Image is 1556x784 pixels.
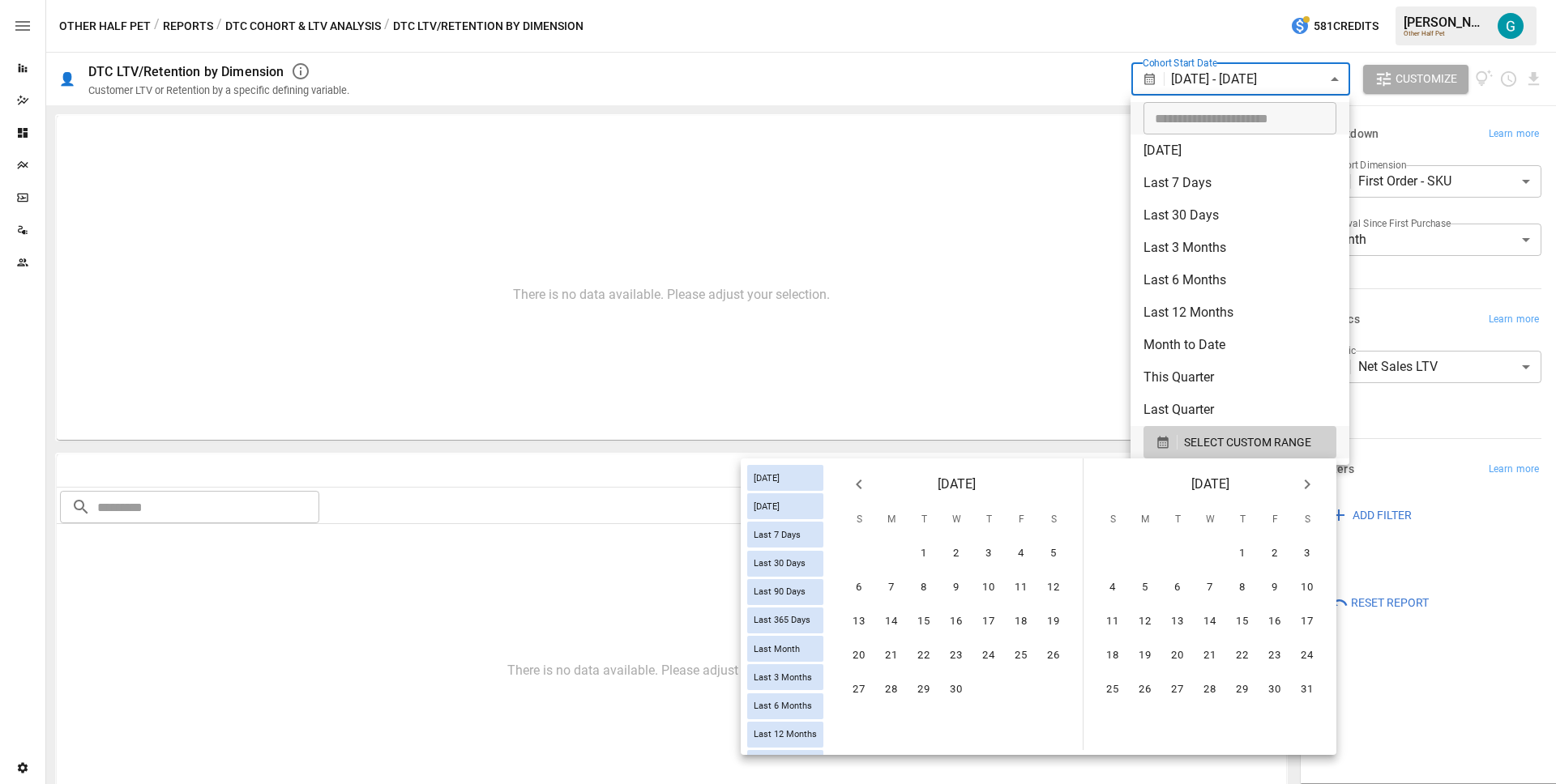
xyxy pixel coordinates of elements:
[747,579,823,605] div: Last 90 Days
[1226,606,1259,638] button: 15
[747,701,819,711] span: Last 6 Months
[1291,674,1323,706] button: 31
[747,729,823,739] span: Last 12 Months
[1228,504,1257,536] span: Thursday
[1191,473,1229,496] span: [DATE]
[908,640,940,672] button: 22
[1129,606,1161,638] button: 12
[1226,640,1259,672] button: 22
[1291,606,1323,638] button: 17
[747,530,807,540] span: Last 7 Days
[1259,538,1291,570] button: 2
[1005,538,1037,570] button: 4
[1291,468,1323,501] button: Next month
[1194,572,1226,604] button: 7
[844,504,874,536] span: Sunday
[1129,674,1161,706] button: 26
[1259,674,1291,706] button: 30
[747,664,823,690] div: Last 3 Months
[747,672,819,683] span: Last 3 Months
[1161,640,1194,672] button: 20
[1131,167,1349,199] li: Last 7 Days
[1184,432,1311,453] span: SELECT CUSTOM RANGE
[1161,674,1194,706] button: 27
[747,551,823,577] div: Last 30 Days
[1291,538,1323,570] button: 3
[747,722,823,748] div: Last 12 Months
[908,606,940,638] button: 15
[843,640,875,672] button: 20
[1194,674,1226,706] button: 28
[938,473,976,496] span: [DATE]
[1131,329,1349,361] li: Month to Date
[1037,538,1070,570] button: 5
[1096,606,1129,638] button: 11
[1161,606,1194,638] button: 13
[1194,606,1226,638] button: 14
[940,572,972,604] button: 9
[1226,538,1259,570] button: 1
[972,572,1005,604] button: 10
[747,607,823,633] div: Last 365 Days
[908,674,940,706] button: 29
[1039,504,1068,536] span: Saturday
[1129,572,1161,604] button: 5
[1131,296,1349,329] li: Last 12 Months
[747,750,823,776] div: Last Year
[909,504,938,536] span: Tuesday
[908,538,940,570] button: 1
[1037,640,1070,672] button: 26
[747,465,823,491] div: [DATE]
[1131,232,1349,264] li: Last 3 Months
[1005,640,1037,672] button: 25
[972,640,1005,672] button: 24
[875,606,908,638] button: 14
[1195,504,1225,536] span: Wednesday
[747,636,823,662] div: Last Month
[1291,640,1323,672] button: 24
[1194,640,1226,672] button: 21
[747,522,823,548] div: Last 7 Days
[843,606,875,638] button: 13
[875,674,908,706] button: 28
[1161,572,1194,604] button: 6
[747,558,812,569] span: Last 30 Days
[940,640,972,672] button: 23
[942,504,971,536] span: Wednesday
[875,572,908,604] button: 7
[877,504,906,536] span: Monday
[974,504,1003,536] span: Thursday
[1037,606,1070,638] button: 19
[1259,572,1291,604] button: 9
[1096,572,1129,604] button: 4
[747,644,806,654] span: Last Month
[1096,640,1129,672] button: 18
[1143,426,1336,458] button: SELECT CUSTOM RANGE
[747,693,823,719] div: Last 6 Months
[1131,504,1160,536] span: Monday
[747,473,786,484] span: [DATE]
[747,493,823,519] div: [DATE]
[747,615,817,625] span: Last 365 Days
[940,538,972,570] button: 2
[1005,606,1037,638] button: 18
[940,606,972,638] button: 16
[1007,504,1036,536] span: Friday
[1259,640,1291,672] button: 23
[1129,640,1161,672] button: 19
[1163,504,1192,536] span: Tuesday
[1260,504,1289,536] span: Friday
[1098,504,1127,536] span: Sunday
[747,586,812,597] span: Last 90 Days
[1293,504,1322,536] span: Saturday
[843,572,875,604] button: 6
[1226,572,1259,604] button: 8
[1259,606,1291,638] button: 16
[747,501,786,512] span: [DATE]
[843,674,875,706] button: 27
[1131,199,1349,232] li: Last 30 Days
[972,538,1005,570] button: 3
[908,572,940,604] button: 8
[1037,572,1070,604] button: 12
[1131,394,1349,426] li: Last Quarter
